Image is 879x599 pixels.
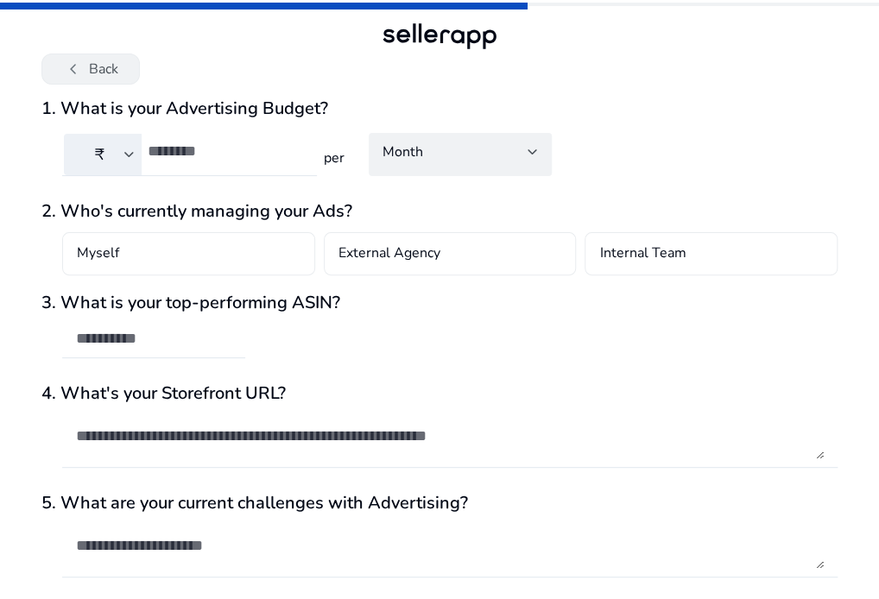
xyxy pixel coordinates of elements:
[41,293,838,313] h3: 3. What is your top-performing ASIN?
[599,243,686,264] h4: Internal Team
[41,54,140,85] button: chevron_leftBack
[41,493,838,514] h3: 5. What are your current challenges with Advertising?
[95,144,104,165] span: ₹
[338,243,440,264] h4: External Agency
[63,59,84,79] span: chevron_left
[317,150,348,167] h4: per
[77,243,119,264] h4: Myself
[383,142,423,161] span: Month
[41,201,838,222] h3: 2. Who's currently managing your Ads?
[41,98,838,119] h3: 1. What is your Advertising Budget?
[41,383,838,404] h3: 4. What's your Storefront URL?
